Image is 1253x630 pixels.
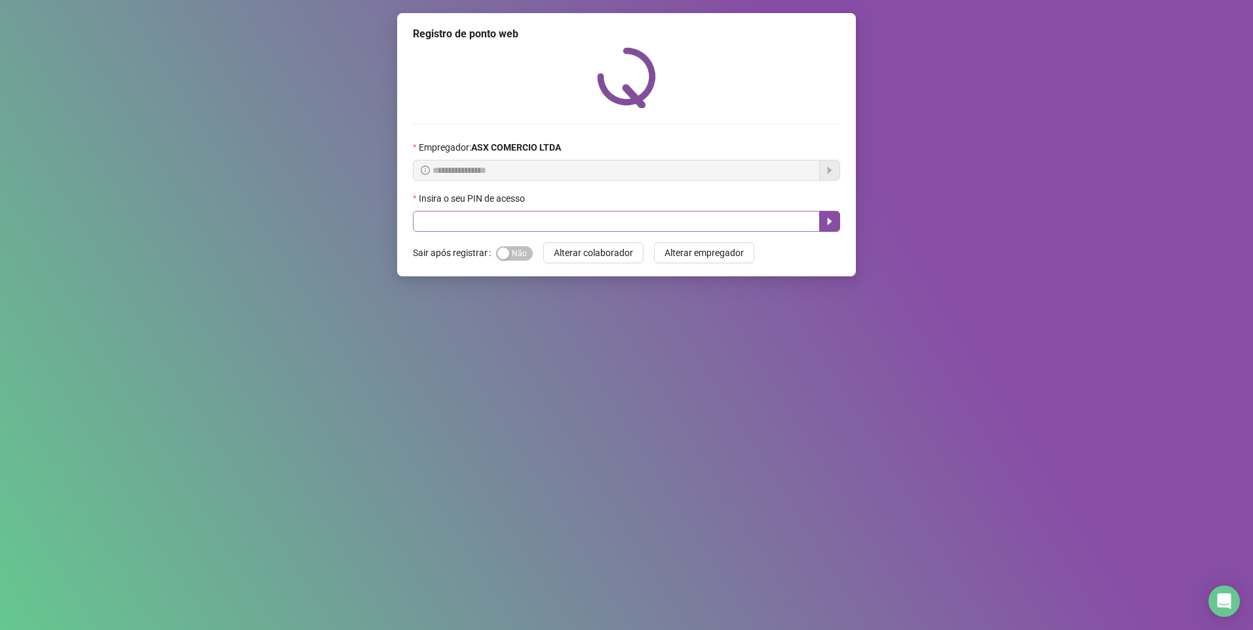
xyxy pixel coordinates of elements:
div: Registro de ponto web [413,26,840,42]
span: Alterar colaborador [554,246,633,260]
span: caret-right [824,216,835,227]
label: Insira o seu PIN de acesso [413,191,533,206]
span: Empregador : [419,140,561,155]
span: Alterar empregador [665,246,744,260]
button: Alterar colaborador [543,242,644,263]
button: Alterar empregador [654,242,754,263]
strong: ASX COMERCIO LTDA [471,142,561,153]
label: Sair após registrar [413,242,496,263]
img: QRPoint [597,47,656,108]
div: Open Intercom Messenger [1208,585,1240,617]
span: info-circle [421,166,430,175]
